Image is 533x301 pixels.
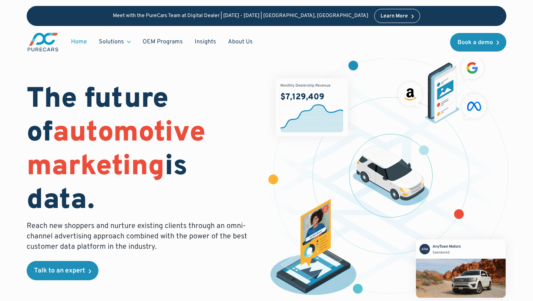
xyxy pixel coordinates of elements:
a: Talk to an expert [27,261,98,280]
a: Learn More [374,9,420,23]
p: Meet with the PureCars Team at Digital Dealer | [DATE] - [DATE] | [GEOGRAPHIC_DATA], [GEOGRAPHIC_... [113,13,368,19]
a: main [27,32,59,52]
div: Talk to an expert [34,268,85,274]
img: illustration of a vehicle [353,146,429,206]
span: automotive marketing [27,116,205,185]
p: Reach new shoppers and nurture existing clients through an omni-channel advertising approach comb... [27,221,252,252]
a: Book a demo [450,33,506,52]
div: Solutions [93,35,137,49]
h1: The future of is data. [27,83,258,218]
a: OEM Programs [137,35,189,49]
img: chart showing monthly dealership revenue of $7m [276,78,348,136]
a: Home [65,35,93,49]
img: purecars logo [27,32,59,52]
div: Solutions [99,38,124,46]
img: persona of a buyer [264,199,363,298]
a: About Us [222,35,259,49]
a: Insights [189,35,222,49]
img: ads on social media and advertising partners [395,53,490,123]
div: Book a demo [457,40,493,46]
div: Learn More [381,14,408,19]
